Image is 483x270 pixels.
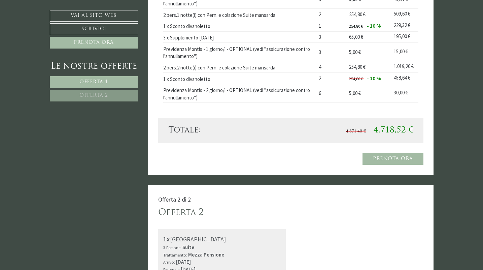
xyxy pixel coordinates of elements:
[163,245,181,250] small: 3 Persone:
[346,129,366,133] span: 4.871,40 €
[50,23,138,35] a: Scrivici
[316,31,347,43] td: 3
[163,43,316,61] td: Previdenza Montis - 1 giorno/i - OPTIONAL (vedi "assicurazione contro l'annullamento")
[391,61,418,73] td: 1.019,20 €
[50,10,138,22] a: Vai al sito web
[163,31,316,43] td: 3 x Supplemento [DATE]
[391,43,418,61] td: 15,00 €
[5,18,93,37] div: Buon giorno, come possiamo aiutarla?
[116,5,150,16] div: mercoledì
[374,126,413,134] span: 4.718,52 €
[363,153,423,165] a: Prenota ora
[349,76,363,81] span: 254,80 €
[182,244,194,250] b: Suite
[10,31,89,36] small: 08:24
[158,196,191,203] span: Offerta 2 di 2
[163,252,187,258] small: Trattamento:
[316,84,347,102] td: 6
[50,37,138,49] a: Prenota ora
[94,39,260,80] div: [PERSON_NAME], grazie per l'offerta che ho ricevuto solo [DATE]. Mi confronto con il resto della ...
[391,31,418,43] td: 195,00 €
[98,40,255,45] div: Lei
[349,11,366,18] span: 254,80 €
[316,61,347,73] td: 4
[98,110,255,114] small: 19:47
[349,24,363,29] span: 254,80 €
[391,9,418,20] td: 509,60 €
[158,207,204,219] div: Offerta 2
[316,9,347,20] td: 2
[163,61,316,73] td: 2 pers.2 notte(i) con Pern. e colazione Suite mansarda
[349,64,366,70] span: 254,80 €
[316,73,347,84] td: 2
[98,83,255,88] div: Lei
[391,20,418,31] td: 229,32 €
[349,49,361,55] span: 5,00 €
[391,73,418,84] td: 458,64 €
[163,259,175,265] small: Arrivo:
[349,90,361,96] span: 5,00 €
[163,9,316,20] td: 2 pers.1 notte(i) con Pern. e colazione Suite mansarda
[391,84,418,102] td: 30,00 €
[229,178,266,189] button: Invia
[367,75,381,82] span: - 10 %
[163,125,291,136] div: Totale:
[50,60,138,73] div: Le nostre offerte
[176,259,191,265] b: [DATE]
[367,23,381,29] span: - 10 %
[163,234,281,244] div: [GEOGRAPHIC_DATA]
[349,34,363,40] span: 65,00 €
[163,73,316,84] td: 1 x Sconto divanoletto
[188,251,224,258] b: Mezza Pensione
[316,20,347,31] td: 1
[163,20,316,31] td: 1 x Sconto divanoletto
[79,93,108,98] span: Offerta 2
[163,84,316,102] td: Previdenza Montis - 2 giorno/i - OPTIONAL (vedi "assicurazione contro l'annullamento")
[163,235,170,243] b: 1x
[94,82,260,115] div: Vorremmo gentilmente avere anche il preventivo della OFFERTA 2 con la sola colazione e con la pos...
[98,74,255,79] small: 08:25
[79,80,108,85] span: Offerta 1
[316,43,347,61] td: 3
[10,19,89,24] div: Montis – Active Nature Spa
